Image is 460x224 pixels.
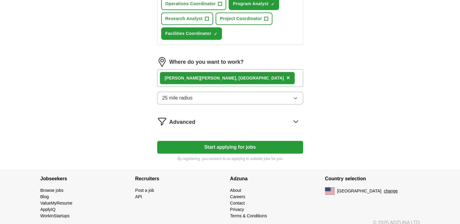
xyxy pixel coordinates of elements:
a: Contact [230,201,245,205]
span: Facilities Coordinator [165,30,212,37]
a: Privacy [230,207,244,212]
img: US flag [325,187,335,195]
a: Careers [230,194,245,199]
span: ✓ [214,32,217,36]
div: [PERSON_NAME], [GEOGRAPHIC_DATA] [165,75,284,81]
strong: [PERSON_NAME] [165,76,200,80]
span: Program Analyst [233,1,268,7]
a: Blog [40,194,49,199]
button: × [286,73,290,83]
a: WorkInStartups [40,213,70,218]
span: 25 mile radius [162,94,193,102]
span: [GEOGRAPHIC_DATA] [337,188,382,194]
span: ✓ [271,2,275,7]
img: filter [157,117,167,126]
button: Start applying for jobs [157,141,303,154]
span: Project Coordinator [220,15,262,22]
button: Facilities Coordinator✓ [161,27,222,40]
label: Where do you want to work? [169,58,244,66]
a: ApplyIQ [40,207,56,212]
span: Research Analyst [165,15,203,22]
button: Project Coordinator [216,12,272,25]
button: 25 mile radius [157,92,303,104]
button: Research Analyst [161,12,213,25]
a: API [135,194,142,199]
img: location.png [157,57,167,67]
a: Terms & Conditions [230,213,267,218]
a: Post a job [135,188,154,193]
span: Operations Coordinator [165,1,216,7]
h4: Country selection [325,170,420,187]
a: Browse jobs [40,188,64,193]
span: × [286,74,290,81]
a: About [230,188,241,193]
button: change [384,188,398,194]
span: Advanced [169,118,195,126]
p: By registering, you consent to us applying to suitable jobs for you [157,156,303,161]
a: ValueMyResume [40,201,73,205]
